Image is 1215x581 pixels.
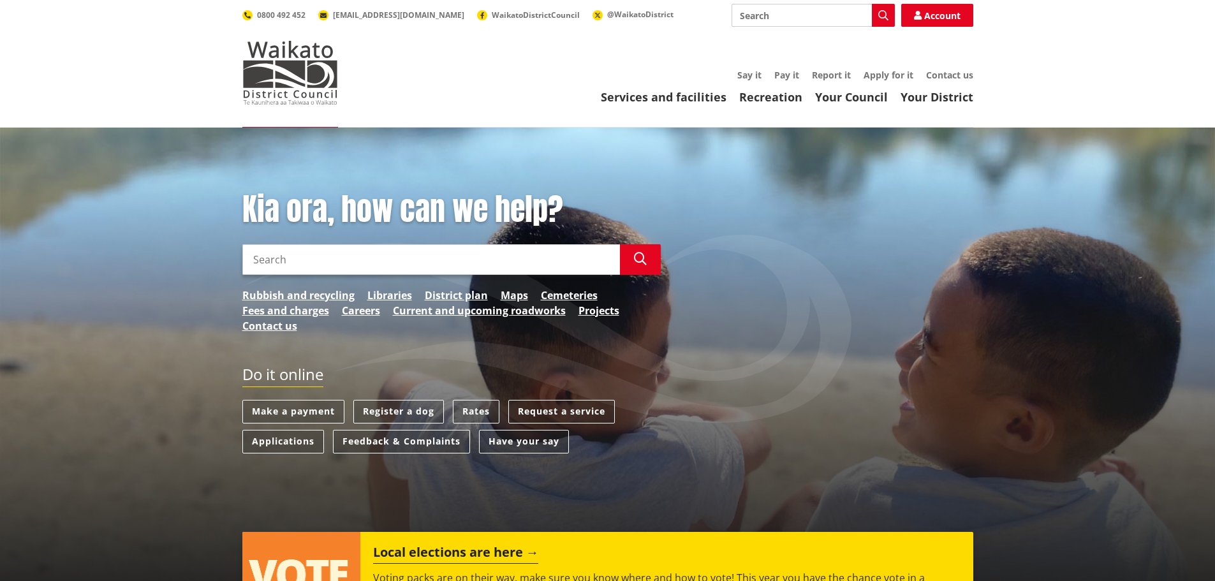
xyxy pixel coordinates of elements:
[333,430,470,453] a: Feedback & Complaints
[367,288,412,303] a: Libraries
[864,69,913,81] a: Apply for it
[242,430,324,453] a: Applications
[242,191,661,228] h1: Kia ora, how can we help?
[501,288,528,303] a: Maps
[492,10,580,20] span: WaikatoDistrictCouncil
[257,10,306,20] span: 0800 492 452
[607,9,674,20] span: @WaikatoDistrict
[242,41,338,105] img: Waikato District Council - Te Kaunihera aa Takiwaa o Waikato
[477,10,580,20] a: WaikatoDistrictCouncil
[342,303,380,318] a: Careers
[737,69,762,81] a: Say it
[732,4,895,27] input: Search input
[353,400,444,423] a: Register a dog
[593,9,674,20] a: @WaikatoDistrict
[242,303,329,318] a: Fees and charges
[479,430,569,453] a: Have your say
[333,10,464,20] span: [EMAIL_ADDRESS][DOMAIN_NAME]
[373,545,538,564] h2: Local elections are here
[242,10,306,20] a: 0800 492 452
[541,288,598,303] a: Cemeteries
[425,288,488,303] a: District plan
[318,10,464,20] a: [EMAIL_ADDRESS][DOMAIN_NAME]
[242,288,355,303] a: Rubbish and recycling
[242,400,344,423] a: Make a payment
[242,244,620,275] input: Search input
[242,365,323,388] h2: Do it online
[901,4,973,27] a: Account
[815,89,888,105] a: Your Council
[739,89,802,105] a: Recreation
[601,89,726,105] a: Services and facilities
[453,400,499,423] a: Rates
[901,89,973,105] a: Your District
[242,318,297,334] a: Contact us
[393,303,566,318] a: Current and upcoming roadworks
[774,69,799,81] a: Pay it
[812,69,851,81] a: Report it
[926,69,973,81] a: Contact us
[508,400,615,423] a: Request a service
[578,303,619,318] a: Projects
